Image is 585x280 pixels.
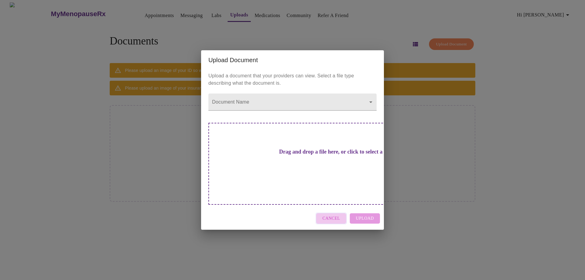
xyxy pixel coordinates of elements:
button: Cancel [316,213,347,225]
span: Cancel [322,215,340,222]
p: Upload a document that your providers can view. Select a file type describing what the document is. [208,72,377,87]
h2: Upload Document [208,55,377,65]
h3: Drag and drop a file here, or click to select a file [251,149,419,155]
div: ​ [208,94,377,111]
